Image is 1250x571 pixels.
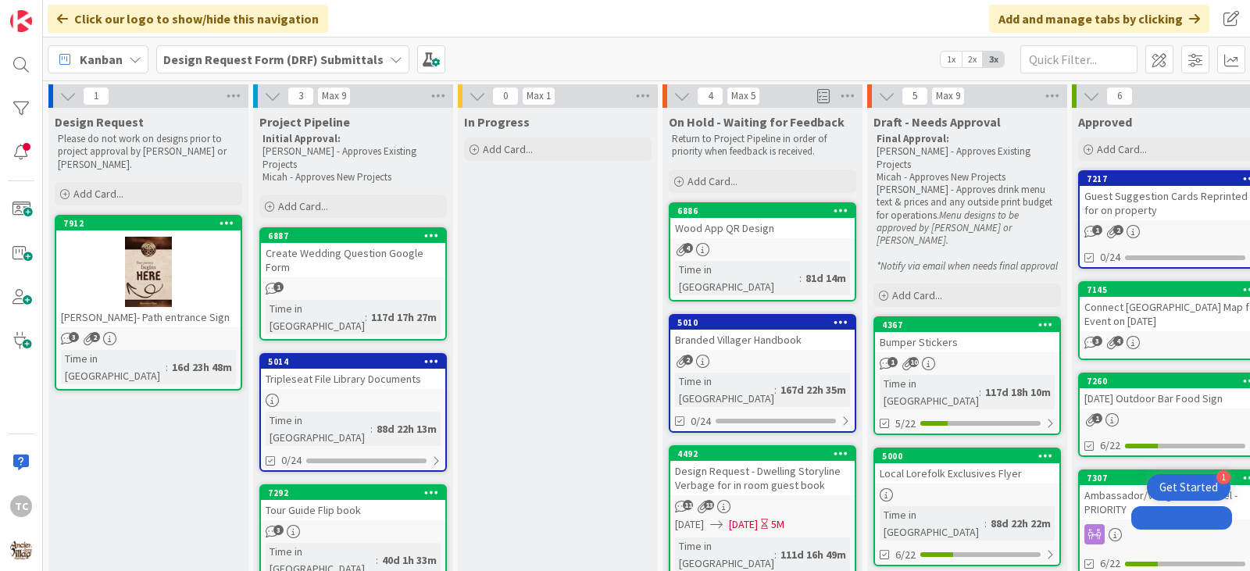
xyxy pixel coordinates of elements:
div: 4492 [670,447,855,461]
div: 40d 1h 33m [378,551,441,569]
span: Draft - Needs Approval [873,114,1001,130]
a: 7912[PERSON_NAME]- Path entrance SignTime in [GEOGRAPHIC_DATA]:16d 23h 48m [55,215,242,391]
span: Add Card... [483,142,533,156]
p: [PERSON_NAME] - Approves Existing Projects [877,145,1058,171]
span: 1 [83,87,109,105]
div: 4492Design Request - Dwelling Storyline Verbage for in room guest book [670,447,855,495]
div: 6887 [268,230,445,241]
div: Wood App QR Design [670,218,855,238]
span: : [376,551,378,569]
div: Add and manage tabs by clicking [989,5,1209,33]
span: 0/24 [1100,249,1120,266]
div: Time in [GEOGRAPHIC_DATA] [61,350,166,384]
span: 6/22 [895,547,916,563]
div: Max 5 [731,92,755,100]
img: Visit kanbanzone.com [10,10,32,32]
div: Time in [GEOGRAPHIC_DATA] [675,373,774,407]
div: Tour Guide Flip book [261,500,445,520]
div: Max 9 [322,92,346,100]
div: 6886 [677,205,855,216]
div: 5M [771,516,784,533]
input: Quick Filter... [1020,45,1137,73]
img: avatar [10,539,32,561]
span: 4 [697,87,723,105]
div: Bumper Stickers [875,332,1059,352]
span: 3 [273,525,284,535]
p: [PERSON_NAME] - Approves drink menu text & prices and any outside print budget for operations. [877,184,1058,247]
div: 88d 22h 13m [373,420,441,437]
a: 6886Wood App QR DesignTime in [GEOGRAPHIC_DATA]:81d 14m [669,202,856,302]
div: 5000Local Lorefolk Exclusives Flyer [875,449,1059,484]
div: TC [10,495,32,517]
p: Return to Project Pipeline in order of priority when feedback is received. [672,133,853,159]
span: Add Card... [73,187,123,201]
span: 5 [902,87,928,105]
strong: Final Approval: [877,132,949,145]
div: 117d 18h 10m [981,384,1055,401]
div: Time in [GEOGRAPHIC_DATA] [675,261,799,295]
b: Design Request Form (DRF) Submittals [163,52,384,67]
span: : [984,515,987,532]
span: 11 [683,500,693,510]
div: 117d 17h 27m [367,309,441,326]
span: 5/22 [895,416,916,432]
span: 2x [962,52,983,67]
span: 2 [683,355,693,365]
a: 5000Local Lorefolk Exclusives FlyerTime in [GEOGRAPHIC_DATA]:88d 22h 22m6/22 [873,448,1061,566]
span: 2 [1113,225,1123,235]
div: 7912 [56,216,241,230]
span: 0/24 [281,452,302,469]
div: 5014Tripleseat File Library Documents [261,355,445,389]
div: Click our logo to show/hide this navigation [48,5,328,33]
span: 2 [90,332,100,342]
div: Time in [GEOGRAPHIC_DATA] [266,300,365,334]
div: 5014 [268,356,445,367]
div: 167d 22h 35m [777,381,850,398]
span: : [365,309,367,326]
span: [DATE] [729,516,758,533]
div: 81d 14m [802,269,850,287]
span: : [370,420,373,437]
span: Add Card... [687,174,737,188]
span: 6 [1106,87,1133,105]
div: 5010Branded Villager Handbook [670,316,855,350]
div: Open Get Started checklist, remaining modules: 1 [1147,474,1230,501]
span: 6/22 [1100,437,1120,454]
span: [DATE] [675,516,704,533]
span: Project Pipeline [259,114,350,130]
div: 6886Wood App QR Design [670,204,855,238]
span: Add Card... [278,199,328,213]
div: 5000 [882,451,1059,462]
div: Local Lorefolk Exclusives Flyer [875,463,1059,484]
span: 1 [887,357,898,367]
div: 5014 [261,355,445,369]
span: 1 [1092,413,1102,423]
div: 5010 [670,316,855,330]
div: 7292Tour Guide Flip book [261,486,445,520]
div: Create Wedding Question Google Form [261,243,445,277]
span: 3 [1092,336,1102,346]
div: 4367 [875,318,1059,332]
span: Design Request [55,114,144,130]
p: Please do not work on designs prior to project approval by [PERSON_NAME] or [PERSON_NAME]. [58,133,239,171]
div: Time in [GEOGRAPHIC_DATA] [266,412,370,446]
div: Branded Villager Handbook [670,330,855,350]
div: 4367 [882,319,1059,330]
p: [PERSON_NAME] - Approves Existing Projects [262,145,444,171]
div: Time in [GEOGRAPHIC_DATA] [880,375,979,409]
div: 7912 [63,218,241,229]
div: 16d 23h 48m [168,359,236,376]
span: Kanban [80,50,123,69]
div: 6887Create Wedding Question Google Form [261,229,445,277]
div: Max 1 [527,92,551,100]
div: 88d 22h 22m [987,515,1055,532]
span: 3 [287,87,314,105]
div: 7292 [268,487,445,498]
div: 7912[PERSON_NAME]- Path entrance Sign [56,216,241,327]
div: 6887 [261,229,445,243]
span: : [774,381,777,398]
div: Tripleseat File Library Documents [261,369,445,389]
a: 5014Tripleseat File Library DocumentsTime in [GEOGRAPHIC_DATA]:88d 22h 13m0/24 [259,353,447,472]
span: 1 [273,282,284,292]
div: Max 9 [936,92,960,100]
